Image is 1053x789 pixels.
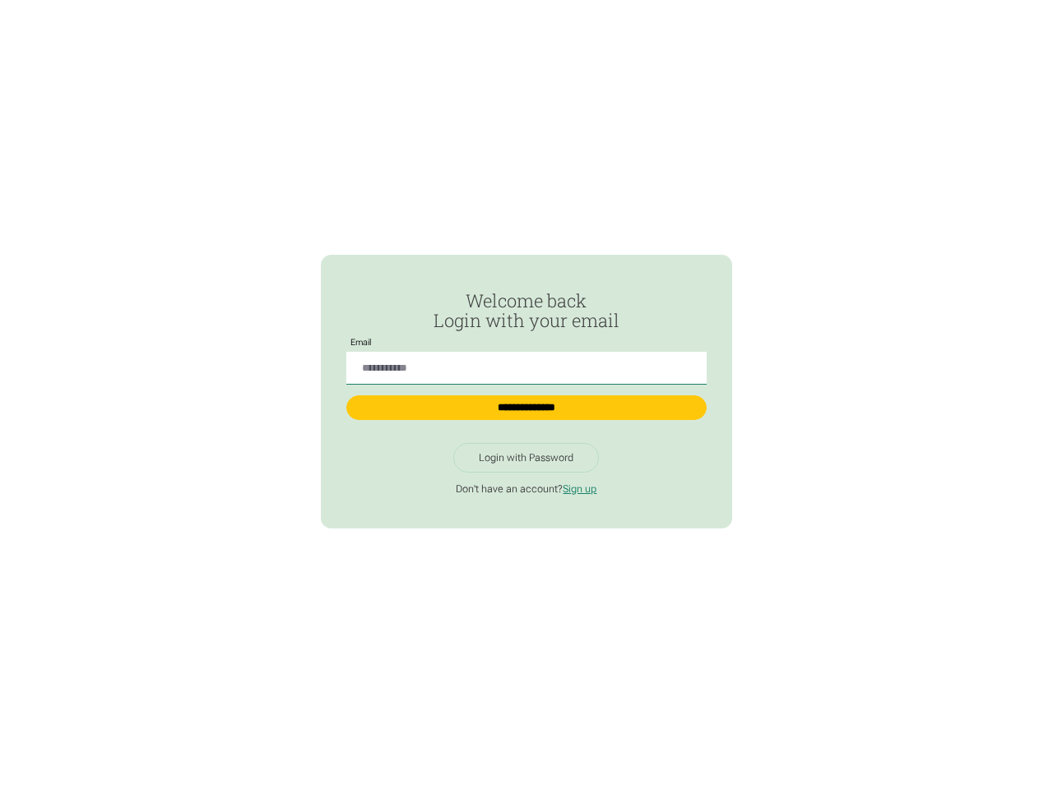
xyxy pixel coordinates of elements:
[346,291,706,330] h2: Welcome back Login with your email
[346,482,706,496] p: Don't have an account?
[479,451,573,464] div: Login with Password
[346,291,706,432] form: Passwordless Login
[563,482,596,495] a: Sign up
[346,338,375,348] label: Email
